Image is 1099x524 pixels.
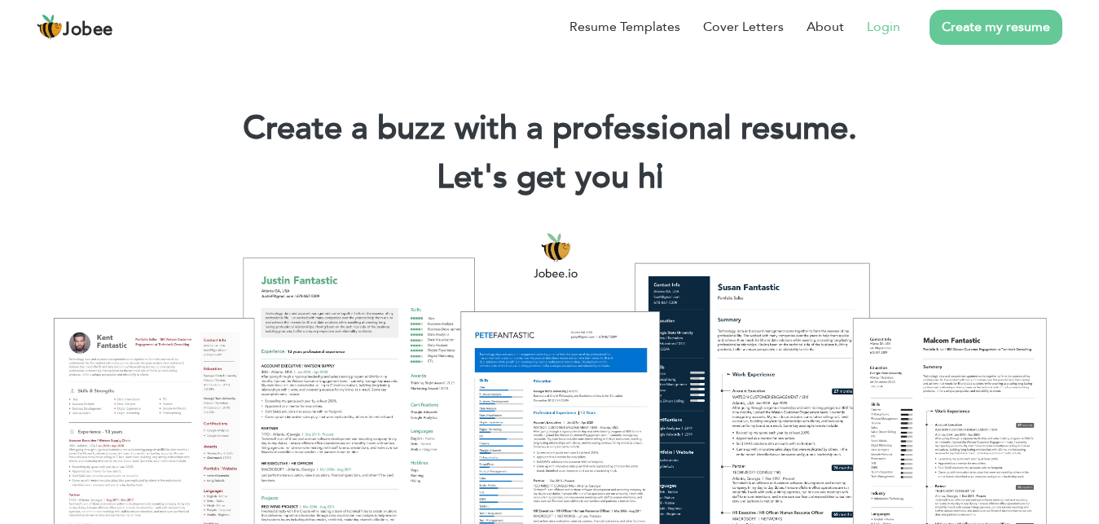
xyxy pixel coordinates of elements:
[656,155,663,200] span: |
[867,17,900,37] a: Login
[63,21,113,39] span: Jobee
[37,14,113,40] a: Jobee
[24,108,1075,150] h1: Create a buzz with a professional resume.
[24,156,1075,199] h2: Let's
[37,14,63,40] img: jobee.io
[930,10,1062,45] a: Create my resume
[517,155,664,200] span: get you hi
[807,17,844,37] a: About
[703,17,784,37] a: Cover Letters
[569,17,680,37] a: Resume Templates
